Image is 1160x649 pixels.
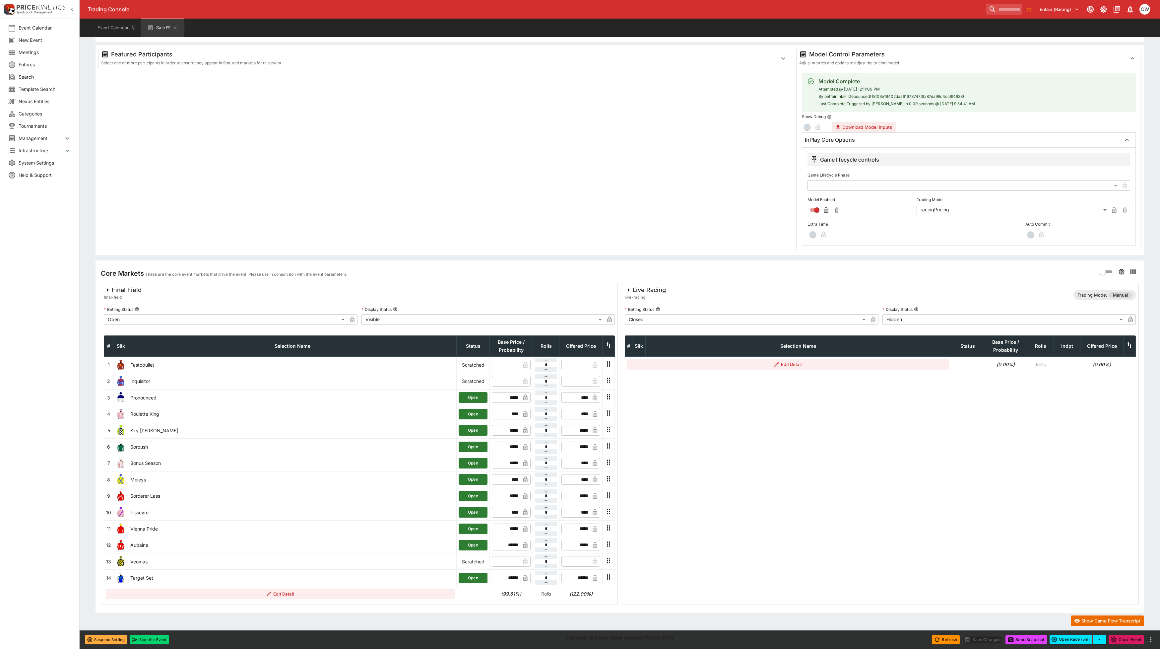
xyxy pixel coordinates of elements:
td: 10 [104,504,113,520]
button: Display Status [393,307,398,312]
button: Toggle light/dark mode [1098,3,1110,15]
div: Game lifecycle controls [810,156,879,164]
button: Send Snapshot [1005,635,1047,644]
th: Independent [1054,336,1080,357]
td: Fastobullet [128,357,457,373]
p: Scratched [459,378,487,385]
label: Auto Commit [1025,219,1130,229]
span: Meetings [19,49,71,56]
td: 3 [104,390,113,406]
button: Open [459,540,487,550]
p: Display Status [882,307,913,312]
button: Christopher Winter [1137,2,1152,17]
th: Rolls [1027,336,1054,357]
button: Show Game Flow Transcript [1071,615,1144,626]
div: Model Control Parameters [799,50,1121,58]
label: Extra Time [807,219,912,229]
button: Open [459,507,487,518]
label: Trading Model [917,195,1130,205]
span: Help & Support [19,172,71,179]
td: Sky [PERSON_NAME] [128,422,457,438]
td: 14 [104,570,113,586]
h6: (0.00%) [986,361,1025,368]
td: Meleys [128,471,457,488]
button: select merge strategy [1093,635,1106,644]
span: Attempted @ [DATE] 12:11:00 PM By betfairlinker Debounced! (8f03e19402daa619737473fa87ea98c4cc8f4... [818,87,975,106]
button: Edit Detail [627,359,949,370]
td: Tisseyre [128,504,457,520]
td: 1 [104,357,113,373]
td: 4 [104,406,113,422]
img: runner 5 [115,425,126,436]
button: Documentation [1111,3,1123,15]
button: Open [459,474,487,485]
img: PriceKinetics [17,5,66,10]
button: Open [459,442,487,452]
td: Vienna Pride [128,521,457,537]
button: Open [459,524,487,534]
th: Status [951,336,984,357]
h6: (0.00%) [1082,361,1122,368]
img: runner 10 [115,507,126,518]
button: Open Race (5m) [1050,635,1093,644]
button: Select Tenant [1036,4,1083,15]
img: runner 9 [115,491,126,501]
p: Rolls [1029,361,1052,368]
td: Sorcerer Lass [128,488,457,504]
button: Event Calendar [94,19,140,37]
td: 8 [104,471,113,488]
input: search [986,4,1022,15]
h6: (99.81%) [492,590,531,597]
div: Closed [625,314,868,325]
img: runner 2 [115,376,126,387]
th: Offered Price [1080,336,1124,357]
p: Trading Mode: [1077,292,1107,299]
td: 9 [104,488,113,504]
span: Infrastructure [19,147,63,154]
label: Game Lifecycle Phase [807,170,1130,180]
button: Notifications [1124,3,1136,15]
button: Open [459,491,487,501]
span: Tournaments [19,122,71,129]
img: Sportsbook Management [17,11,52,14]
button: more [1147,636,1155,644]
th: # [625,336,632,357]
span: System Settings [19,159,71,166]
td: 6 [104,439,113,455]
span: Manual [1109,292,1132,299]
button: Suspend Betting [85,635,127,644]
td: 2 [104,373,113,389]
button: Display Status [914,307,919,312]
td: 11 [104,521,113,537]
span: New Event [19,36,71,43]
div: split button [1050,635,1106,644]
td: Bonus Season [128,455,457,471]
button: Connected to PK [1084,3,1096,15]
div: Live Racing [625,286,666,294]
img: runner 4 [115,409,126,419]
button: Edit Detail [106,589,455,599]
span: Adjust metrics and options to adjust the pricing model. [799,60,900,65]
td: Inquisitor [128,373,457,389]
p: Betting Status [104,307,133,312]
img: runner 3 [115,392,126,403]
button: Open [459,573,487,583]
th: Silk [113,336,128,357]
span: Categories [19,110,71,117]
td: 13 [104,553,113,570]
img: runner 11 [115,524,126,534]
button: Start the Event [130,635,169,644]
button: Show Debug [827,114,832,119]
img: runner 12 [115,540,126,550]
button: Sale R1 [141,19,184,37]
th: Base Price / Probability [984,336,1027,357]
td: 7 [104,455,113,471]
th: Selection Name [128,336,457,357]
span: Template Search [19,86,71,93]
span: Futures [19,61,71,68]
button: Close Event [1109,635,1144,644]
div: Trading Console [88,6,983,13]
img: runner 14 [115,573,126,583]
button: No Bookmarks [1024,4,1034,15]
p: Scratched [459,361,487,368]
